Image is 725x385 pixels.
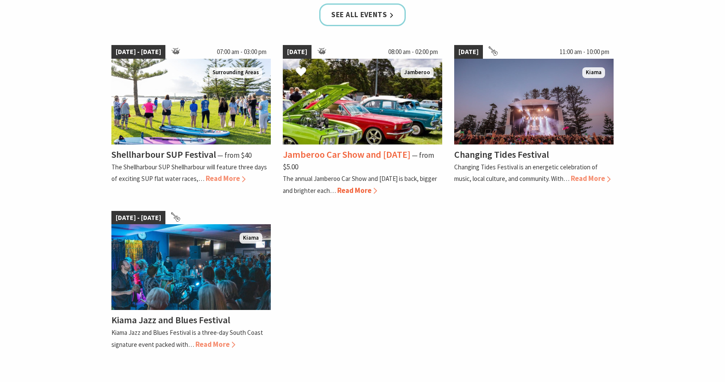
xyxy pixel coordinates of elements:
[111,59,271,144] img: Jodie Edwards Welcome to Country
[111,224,271,310] img: Kiama Bowling Club
[283,59,442,144] img: Jamberoo Car Show
[206,174,246,183] span: Read More
[283,45,442,196] a: [DATE] 08:00 am - 02:00 pm Jamberoo Car Show Jamberoo Jamberoo Car Show and [DATE] ⁠— from $5.00 ...
[582,67,605,78] span: Kiama
[240,233,262,244] span: Kiama
[287,58,315,87] button: Click to Favourite Jamberoo Car Show and Family Day
[111,45,271,196] a: [DATE] - [DATE] 07:00 am - 03:00 pm Jodie Edwards Welcome to Country Surrounding Areas Shellharbo...
[571,174,611,183] span: Read More
[111,163,267,183] p: The Shellharbour SUP Shellharbour will feature three days of exciting SUP flat water races,…
[217,150,252,160] span: ⁠— from $40
[454,45,483,59] span: [DATE]
[401,67,434,78] span: Jamberoo
[283,45,312,59] span: [DATE]
[111,211,271,350] a: [DATE] - [DATE] Kiama Bowling Club Kiama Kiama Jazz and Blues Festival Kiama Jazz and Blues Festi...
[454,163,598,183] p: Changing Tides Festival is an energetic celebration of music, local culture, and community. With…
[454,148,549,160] h4: Changing Tides Festival
[283,148,410,160] h4: Jamberoo Car Show and [DATE]
[384,45,442,59] span: 08:00 am - 02:00 pm
[209,67,262,78] span: Surrounding Areas
[454,45,614,196] a: [DATE] 11:00 am - 10:00 pm Changing Tides Main Stage Kiama Changing Tides Festival Changing Tides...
[111,314,230,326] h4: Kiama Jazz and Blues Festival
[555,45,614,59] span: 11:00 am - 10:00 pm
[213,45,271,59] span: 07:00 am - 03:00 pm
[319,3,406,26] a: See all Events
[454,59,614,144] img: Changing Tides Main Stage
[337,186,377,195] span: Read More
[111,45,165,59] span: [DATE] - [DATE]
[283,174,437,194] p: The annual Jamberoo Car Show and [DATE] is back, bigger and brighter each…
[111,211,165,225] span: [DATE] - [DATE]
[111,148,216,160] h4: Shellharbour SUP Festival
[111,328,263,348] p: Kiama Jazz and Blues Festival is a three-day South Coast signature event packed with…
[195,340,235,349] span: Read More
